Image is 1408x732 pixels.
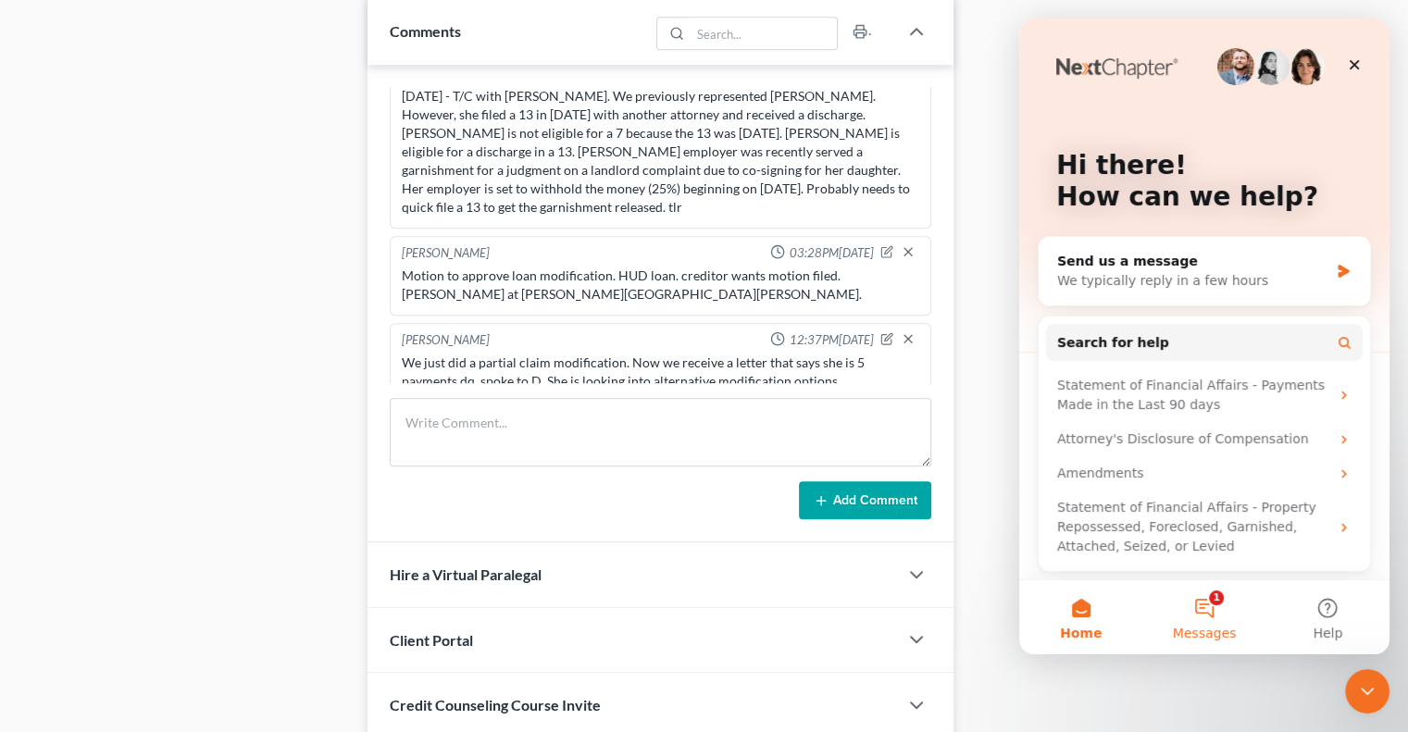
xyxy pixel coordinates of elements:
[402,331,490,350] div: [PERSON_NAME]
[402,354,919,391] div: We just did a partial claim modification. Now we receive a letter that says she is 5 payments dq....
[390,22,461,40] span: Comments
[390,696,601,713] span: Credit Counseling Course Invite
[402,87,919,217] div: [DATE] - T/C with [PERSON_NAME]. We previously represented [PERSON_NAME]. However, she filed a 13...
[1019,19,1389,654] iframe: Intercom live chat
[390,565,542,583] span: Hire a Virtual Paralegal
[789,331,873,349] span: 12:37PM[DATE]
[799,481,931,520] button: Add Comment
[1345,669,1389,713] iframe: Intercom live chat
[390,631,473,649] span: Client Portal
[789,244,873,262] span: 03:28PM[DATE]
[402,267,919,304] div: Motion to approve loan modification. HUD loan. creditor wants motion filed. [PERSON_NAME] at [PER...
[691,18,838,49] input: Search...
[402,244,490,263] div: [PERSON_NAME]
